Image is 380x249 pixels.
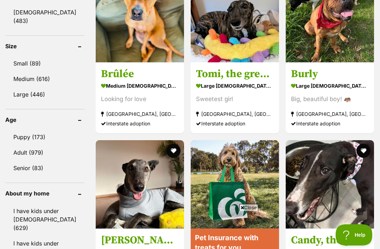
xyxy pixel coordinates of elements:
[286,140,374,229] img: Candy, the greyhound - Greyhound Dog
[196,94,274,104] div: Sweetest girl
[5,130,84,144] a: Puppy (173)
[196,67,274,81] h3: Tomi, the greyhound
[286,62,374,133] a: Burly large [DEMOGRAPHIC_DATA] Dog Big, beautiful boy! 🦛 [GEOGRAPHIC_DATA], [GEOGRAPHIC_DATA] Int...
[5,43,84,49] header: Size
[166,144,180,158] button: favourite
[5,145,84,160] a: Adult (979)
[291,67,369,81] h3: Burly
[196,119,274,128] div: Interstate adoption
[5,87,84,102] a: Large (446)
[336,224,373,245] iframe: Help Scout Beacon - Open
[291,94,369,104] div: Big, beautiful boy! 🦛
[19,214,361,245] iframe: Advertisement
[356,144,370,158] button: favourite
[96,140,184,229] img: Jeff, the greyhound - Greyhound Dog
[5,5,84,28] a: [DEMOGRAPHIC_DATA] (483)
[101,67,179,81] h3: Brûlée
[291,119,369,128] div: Interstate adoption
[101,119,179,128] div: Interstate adoption
[5,56,84,71] a: Small (89)
[5,117,84,123] header: Age
[191,62,279,133] a: Tomi, the greyhound large [DEMOGRAPHIC_DATA] Dog Sweetest girl [GEOGRAPHIC_DATA], [GEOGRAPHIC_DAT...
[196,109,274,119] strong: [GEOGRAPHIC_DATA], [GEOGRAPHIC_DATA]
[101,81,179,91] strong: medium [DEMOGRAPHIC_DATA] Dog
[291,81,369,91] strong: large [DEMOGRAPHIC_DATA] Dog
[5,204,84,235] a: I have kids under [DEMOGRAPHIC_DATA] (629)
[101,94,179,104] div: Looking for love
[291,109,369,119] strong: [GEOGRAPHIC_DATA], [GEOGRAPHIC_DATA]
[5,71,84,86] a: Medium (616)
[239,204,258,211] span: Close
[96,62,184,133] a: Brûlée medium [DEMOGRAPHIC_DATA] Dog Looking for love [GEOGRAPHIC_DATA], [GEOGRAPHIC_DATA] Inters...
[5,190,84,197] header: About my home
[101,109,179,119] strong: [GEOGRAPHIC_DATA], [GEOGRAPHIC_DATA]
[5,161,84,175] a: Senior (83)
[196,81,274,91] strong: large [DEMOGRAPHIC_DATA] Dog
